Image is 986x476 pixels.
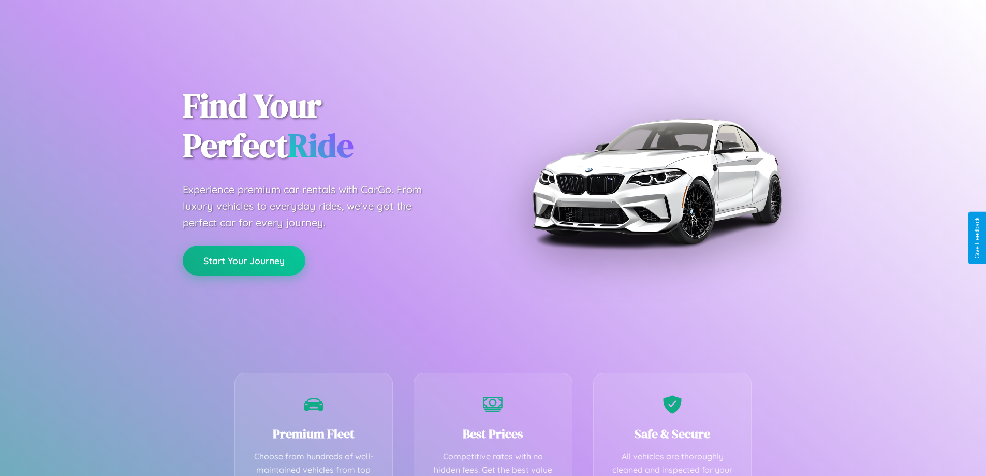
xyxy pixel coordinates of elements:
span: Ride [288,123,354,168]
img: Premium BMW car rental vehicle [527,52,786,311]
h3: Safe & Secure [609,425,736,442]
h3: Premium Fleet [251,425,377,442]
p: Experience premium car rentals with CarGo. From luxury vehicles to everyday rides, we've got the ... [183,181,442,231]
button: Start Your Journey [183,246,305,276]
h1: Find Your Perfect [183,86,478,166]
h3: Best Prices [430,425,556,442]
div: Give Feedback [974,217,981,259]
